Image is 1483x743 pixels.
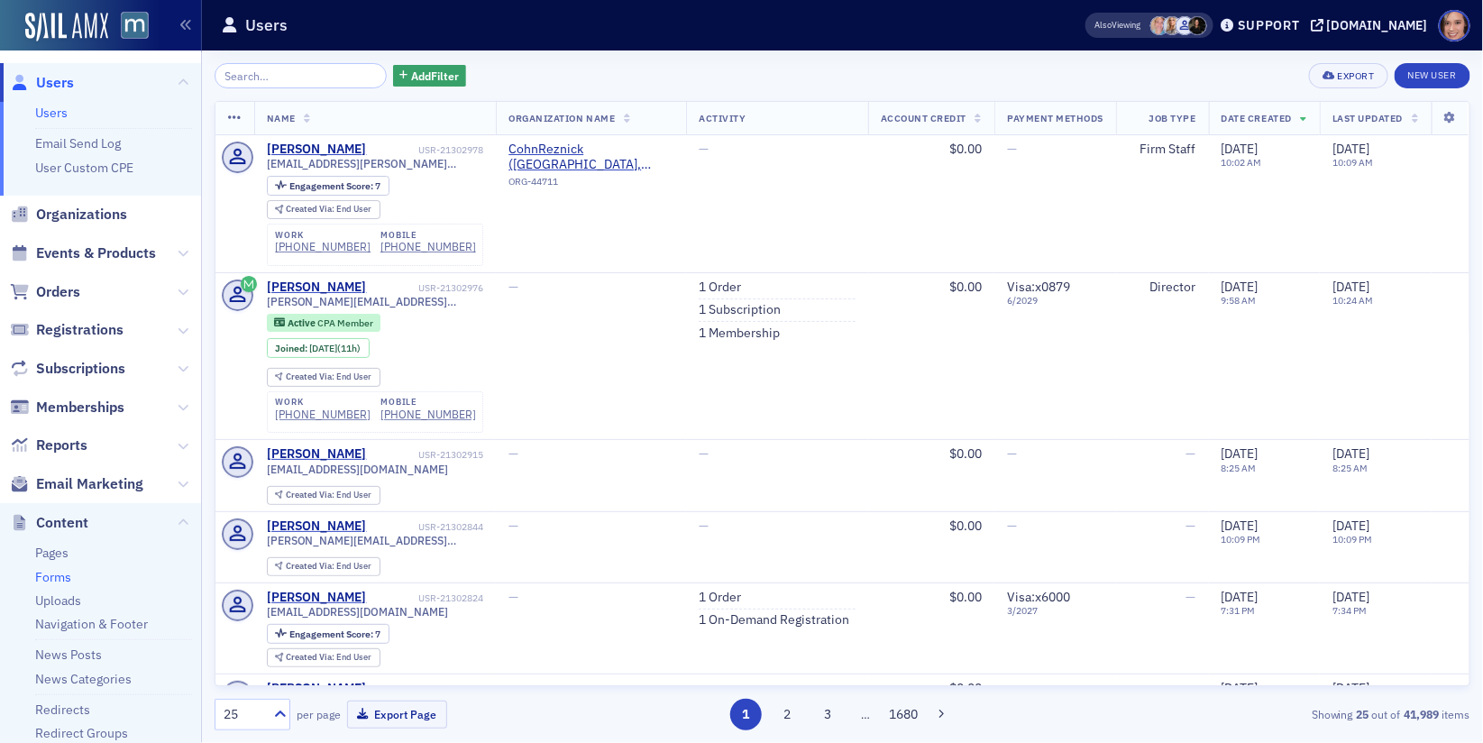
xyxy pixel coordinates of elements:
[1332,462,1368,474] time: 8:25 AM
[1222,680,1259,696] span: [DATE]
[1188,16,1207,35] span: Lauren McDonough
[267,157,484,170] span: [EMAIL_ADDRESS][PERSON_NAME][DOMAIN_NAME]
[380,240,476,253] a: [PHONE_NUMBER]
[1327,17,1428,33] div: [DOMAIN_NAME]
[267,280,367,296] div: [PERSON_NAME]
[949,518,982,534] span: $0.00
[10,436,87,455] a: Reports
[1222,294,1257,307] time: 9:58 AM
[888,699,920,730] button: 1680
[267,142,367,158] a: [PERSON_NAME]
[1338,71,1375,81] div: Export
[1332,680,1369,696] span: [DATE]
[1186,680,1196,696] span: —
[949,279,982,295] span: $0.00
[1007,589,1070,605] span: Visa : x6000
[370,592,483,604] div: USR-21302824
[36,436,87,455] span: Reports
[267,557,380,576] div: Created Via: End User
[267,518,367,535] a: [PERSON_NAME]
[35,569,71,585] a: Forms
[267,624,389,644] div: Engagement Score: 7
[35,671,132,687] a: News Categories
[224,705,263,724] div: 25
[1007,518,1017,534] span: —
[267,648,380,667] div: Created Via: End User
[1332,156,1373,169] time: 10:09 AM
[1176,16,1195,35] span: Justin Chase
[1439,10,1470,41] span: Profile
[380,397,476,408] div: mobile
[347,701,447,729] button: Export Page
[370,449,483,461] div: USR-21302915
[1401,706,1442,722] strong: 41,989
[35,725,128,741] a: Redirect Groups
[699,280,741,296] a: 1 Order
[699,590,741,606] a: 1 Order
[286,651,336,663] span: Created Via :
[1065,706,1470,722] div: Showing out of items
[309,343,361,354] div: (11h)
[508,176,673,194] div: ORG-44711
[370,282,483,294] div: USR-21302976
[508,445,518,462] span: —
[267,534,484,547] span: [PERSON_NAME][EMAIL_ADDRESS][PERSON_NAME][DOMAIN_NAME]
[1222,462,1257,474] time: 8:25 AM
[267,681,367,697] a: [PERSON_NAME]
[108,12,149,42] a: View Homepage
[35,702,90,718] a: Redirects
[1163,16,1182,35] span: Emily Trott
[1007,445,1017,462] span: —
[275,408,371,421] a: [PHONE_NUMBER]
[267,446,367,463] a: [PERSON_NAME]
[508,142,673,173] span: CohnReznick (Bethesda, MD)
[1150,16,1169,35] span: Dee Sullivan
[1238,17,1300,33] div: Support
[854,706,879,722] span: …
[36,474,143,494] span: Email Marketing
[1353,706,1372,722] strong: 25
[275,230,371,241] div: work
[1007,112,1103,124] span: Payment Methods
[286,562,371,572] div: End User
[10,398,124,417] a: Memberships
[286,371,336,382] span: Created Via :
[274,316,372,328] a: Active CPA Member
[10,513,88,533] a: Content
[35,592,81,609] a: Uploads
[286,205,371,215] div: End User
[36,359,125,379] span: Subscriptions
[121,12,149,40] img: SailAMX
[25,13,108,41] img: SailAMX
[275,343,309,354] span: Joined :
[699,612,849,628] a: 1 On-Demand Registration
[1332,294,1373,307] time: 10:24 AM
[267,314,381,332] div: Active: Active: CPA Member
[1007,141,1017,157] span: —
[370,144,483,156] div: USR-21302978
[10,73,74,93] a: Users
[1332,112,1403,124] span: Last Updated
[1332,279,1369,295] span: [DATE]
[1222,112,1292,124] span: Date Created
[267,486,380,505] div: Created Via: End User
[36,282,80,302] span: Orders
[286,653,371,663] div: End User
[289,628,375,640] span: Engagement Score :
[289,179,375,192] span: Engagement Score :
[699,326,780,342] a: 1 Membership
[267,176,389,196] div: Engagement Score: 7
[1332,604,1367,617] time: 7:34 PM
[949,141,982,157] span: $0.00
[699,445,709,462] span: —
[508,518,518,534] span: —
[1007,605,1103,617] span: 3 / 2027
[1311,19,1434,32] button: [DOMAIN_NAME]
[267,590,367,606] div: [PERSON_NAME]
[1332,445,1369,462] span: [DATE]
[1309,63,1387,88] button: Export
[1095,19,1141,32] span: Viewing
